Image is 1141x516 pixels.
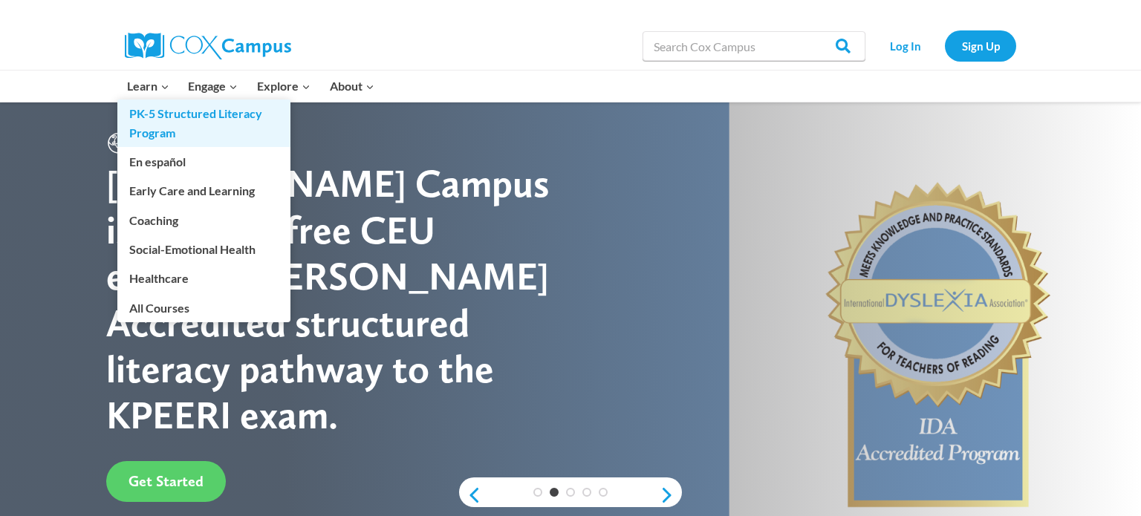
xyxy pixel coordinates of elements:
[566,488,575,497] a: 3
[643,31,865,61] input: Search Cox Campus
[459,486,481,504] a: previous
[873,30,937,61] a: Log In
[117,71,383,102] nav: Primary Navigation
[582,488,591,497] a: 4
[117,264,290,293] a: Healthcare
[117,177,290,205] a: Early Care and Learning
[533,488,542,497] a: 1
[117,99,290,147] a: PK-5 Structured Literacy Program
[117,71,179,102] button: Child menu of Learn
[117,148,290,176] a: En español
[945,30,1016,61] a: Sign Up
[599,488,608,497] a: 5
[117,206,290,234] a: Coaching
[117,235,290,264] a: Social-Emotional Health
[660,486,682,504] a: next
[125,33,291,59] img: Cox Campus
[106,160,570,438] div: [PERSON_NAME] Campus is the only free CEU earning, [PERSON_NAME] Accredited structured literacy p...
[129,472,204,490] span: Get Started
[459,480,682,510] div: content slider buttons
[550,488,559,497] a: 2
[320,71,384,102] button: Child menu of About
[117,293,290,321] a: All Courses
[179,71,248,102] button: Child menu of Engage
[106,461,226,502] a: Get Started
[247,71,320,102] button: Child menu of Explore
[873,30,1016,61] nav: Secondary Navigation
